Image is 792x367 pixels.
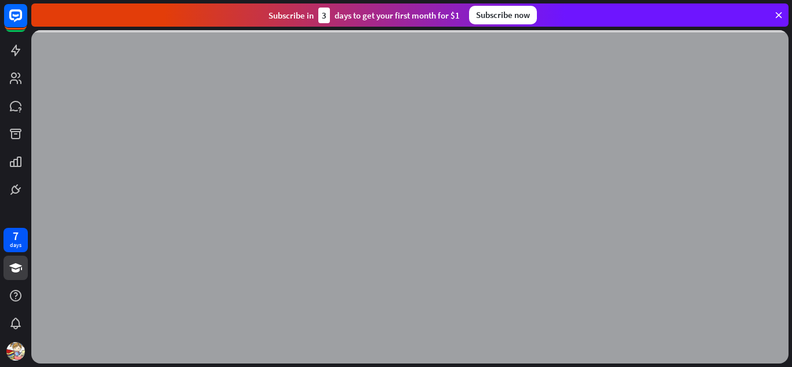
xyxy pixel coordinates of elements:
div: days [10,241,21,249]
div: 3 [318,8,330,23]
div: Subscribe in days to get your first month for $1 [268,8,460,23]
a: 7 days [3,228,28,252]
div: Subscribe now [469,6,537,24]
div: 7 [13,231,19,241]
